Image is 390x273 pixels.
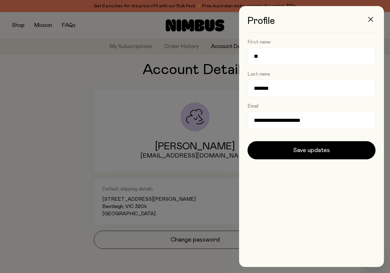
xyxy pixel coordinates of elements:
[248,71,270,77] label: Last name
[248,16,376,33] h3: Profile
[248,141,376,159] button: Save updates
[248,39,270,45] label: First name
[248,103,258,109] label: Email
[293,146,330,154] span: Save updates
